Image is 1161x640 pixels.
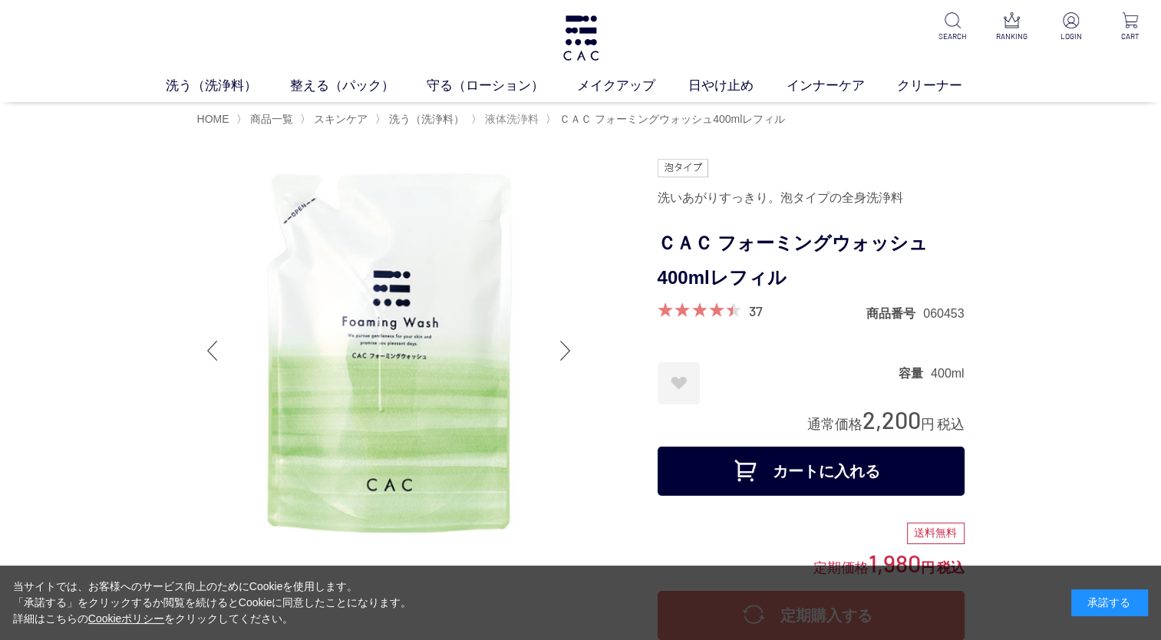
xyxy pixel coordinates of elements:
[934,12,971,42] a: SEARCH
[250,113,293,125] span: 商品一覧
[1071,589,1148,616] div: 承諾する
[921,417,935,432] span: 円
[375,112,468,127] li: 〉
[899,365,931,381] dt: 容量
[869,549,921,577] span: 1,980
[921,560,935,576] span: 円
[749,302,763,319] a: 37
[197,159,581,543] img: ＣＡＣ フォーミングウォッシュ400mlレフィル
[471,112,543,127] li: 〉
[247,113,293,125] a: 商品一覧
[937,560,965,576] span: 税込
[658,447,965,496] button: カートに入れる
[937,417,965,432] span: 税込
[559,113,785,125] span: ＣＡＣ フォーミングウォッシュ400mlレフィル
[236,112,297,127] li: 〉
[934,31,971,42] p: SEARCH
[389,113,464,125] span: 洗う（洗浄料）
[813,559,869,576] span: 定期価格
[923,305,964,322] dd: 060453
[863,405,921,434] span: 2,200
[300,112,371,127] li: 〉
[314,113,368,125] span: スキンケア
[658,362,700,404] a: お気に入りに登録する
[1052,12,1090,42] a: LOGIN
[787,76,898,96] a: インナーケア
[807,417,863,432] span: 通常価格
[866,305,923,322] dt: 商品番号
[482,113,539,125] a: 液体洗浄料
[386,113,464,125] a: 洗う（洗浄料）
[546,112,789,127] li: 〉
[897,76,995,96] a: クリーナー
[561,15,601,61] img: logo
[1111,31,1149,42] p: CART
[166,76,290,96] a: 洗う（洗浄料）
[1111,12,1149,42] a: CART
[577,76,688,96] a: メイクアップ
[311,113,368,125] a: スキンケア
[993,12,1031,42] a: RANKING
[658,226,965,295] h1: ＣＡＣ フォーミングウォッシュ400mlレフィル
[658,159,708,177] img: 泡タイプ
[688,76,787,96] a: 日やけ止め
[427,76,577,96] a: 守る（ローション）
[931,365,965,381] dd: 400ml
[658,185,965,211] div: 洗いあがりすっきり。泡タイプの全身洗浄料
[88,612,165,625] a: Cookieポリシー
[1052,31,1090,42] p: LOGIN
[907,523,965,544] div: 送料無料
[290,76,427,96] a: 整える（パック）
[197,113,229,125] a: HOME
[485,113,539,125] span: 液体洗浄料
[13,579,412,627] div: 当サイトでは、お客様へのサービス向上のためにCookieを使用します。 「承諾する」をクリックするか閲覧を続けるとCookieに同意したことになります。 詳細はこちらの をクリックしてください。
[993,31,1031,42] p: RANKING
[556,113,785,125] a: ＣＡＣ フォーミングウォッシュ400mlレフィル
